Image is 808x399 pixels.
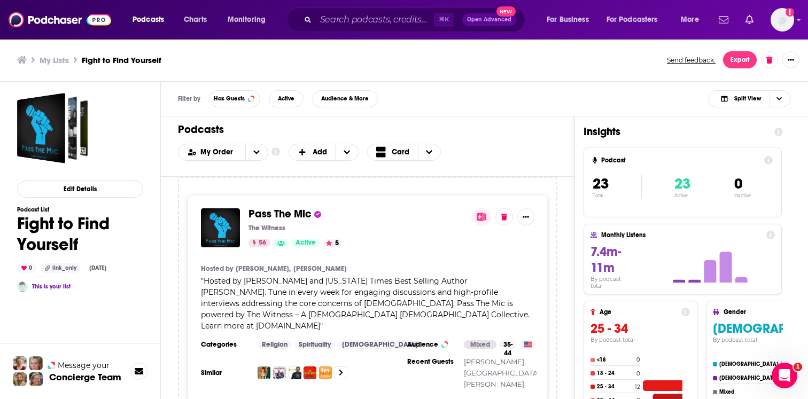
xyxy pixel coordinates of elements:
button: Export [723,51,757,68]
span: Monitoring [228,12,266,27]
button: Choose View [367,144,441,161]
h1: Fight to Find Yourself [17,213,143,255]
span: More [681,12,699,27]
button: open menu [539,11,602,28]
div: Mixed [464,340,496,349]
span: 56 [259,238,266,248]
h4: By podcast total [591,276,634,290]
span: Active [296,238,316,248]
a: This is your list [32,283,71,290]
span: New [496,6,516,17]
h4: 18 - 24 [597,370,634,377]
span: Message your [58,360,110,371]
div: 35-44 [499,340,517,349]
iframe: Intercom live chat [772,363,797,388]
a: Ella Rose Murphy [17,281,28,292]
span: Podcasts [133,12,164,27]
div: link_only [41,263,81,273]
a: Pass The Mic [201,208,240,247]
h3: 25 - 34 [591,320,690,337]
button: Show More Button [517,208,534,225]
button: Open AdvancedNew [462,13,516,26]
a: Spirituality [294,340,335,349]
img: Podchaser - Follow, Share and Rate Podcasts [9,10,111,30]
img: The Church Politics Podcast [273,366,286,379]
a: [PERSON_NAME] [293,264,347,273]
p: Total [593,193,641,198]
span: Split View [734,96,761,101]
span: For Podcasters [607,12,658,27]
button: + Add [289,144,359,161]
h4: By podcast total [591,337,690,343]
p: The Witness [248,224,285,232]
h3: Podcast List [17,206,143,213]
button: open menu [125,11,178,28]
h2: Choose List sort [178,144,268,161]
a: Pass The Mic [248,208,312,220]
span: 7.4m-11m [591,244,621,276]
button: Edit Details [17,181,143,198]
h2: Choose View [708,90,791,107]
a: Show notifications dropdown [741,11,758,29]
h3: Recent Guests [407,357,455,366]
div: [DATE] [85,264,111,272]
h4: Age [600,308,677,316]
h4: <18 [597,357,634,363]
h3: Fight to Find Yourself [82,55,161,65]
a: Show notifications dropdown [714,11,733,29]
input: Search podcasts, credits, & more... [316,11,434,28]
div: 0 [17,263,36,273]
h3: Audience [407,340,455,349]
h3: Similar [201,369,249,377]
button: Active [269,90,304,107]
a: Religion [258,340,292,349]
span: Open Advanced [467,17,511,22]
span: Has Guests [214,96,245,101]
img: Truth's Table [258,366,270,379]
span: ⌘ K [434,13,454,27]
span: " " [201,276,530,331]
span: Pass The Mic [248,207,312,221]
h3: Filter by [178,95,200,103]
a: 56 [248,239,270,247]
h4: Hosted by [201,264,233,273]
a: Show additional information [271,147,280,157]
span: 23 [674,175,690,193]
p: Inactive [734,193,751,198]
a: [PERSON_NAME], [236,264,291,273]
a: My Lists [40,55,69,65]
h4: Mixed [719,389,781,395]
h4: 25 - 34 [597,384,633,390]
button: Audience & More [312,90,378,107]
button: Show More Button [782,51,799,68]
a: [PERSON_NAME] [464,380,524,388]
span: 23 [593,175,609,193]
h4: 0 [636,370,640,377]
span: Audience & More [321,96,369,101]
img: Sydney Profile [13,356,27,370]
h1: Insights [584,125,766,138]
button: open menu [673,11,712,28]
h1: Podcasts [178,123,549,136]
h4: 10 [781,361,787,367]
h4: 12 [635,384,640,390]
h3: Categories [201,340,249,349]
h4: Monthly Listens [601,231,762,239]
span: Hosted by [PERSON_NAME] and [US_STATE] Times Best Selling Author [PERSON_NAME]. Tune in every wee... [201,276,530,331]
div: Search podcasts, credits, & more... [297,7,535,32]
span: Fight to Find Yourself [17,93,88,163]
span: 0 [734,175,742,193]
button: open menu [220,11,279,28]
img: The Disrupters: Faith Changing Culture [304,366,316,379]
h4: [DEMOGRAPHIC_DATA] [719,375,781,381]
button: Send feedback. [664,56,719,65]
a: Charts [177,11,213,28]
h2: Choose View [367,144,464,161]
a: Footnotes with Dr. Jemar Tisby [289,366,301,379]
a: Active [291,239,320,247]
